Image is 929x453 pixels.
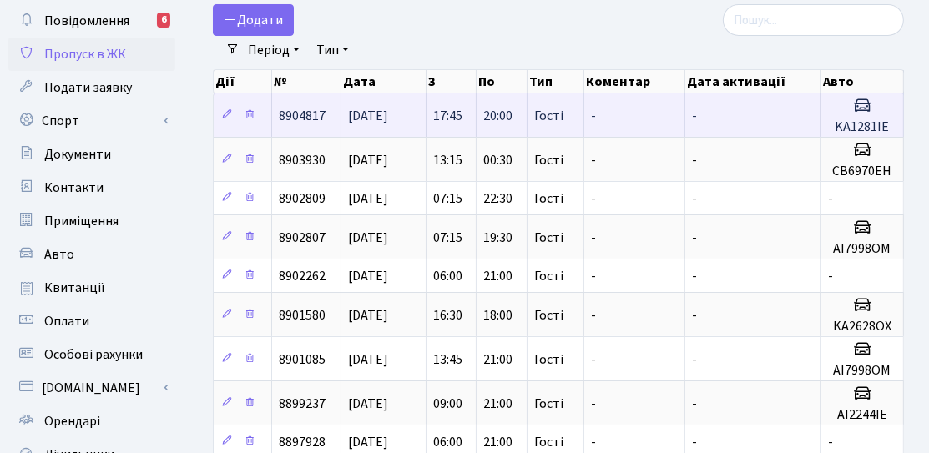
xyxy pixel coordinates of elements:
a: Період [241,36,306,64]
span: Пропуск в ЖК [44,45,126,63]
a: Документи [8,138,175,171]
h5: AI7998OM [828,363,896,379]
span: 8902807 [279,229,326,247]
span: [DATE] [348,395,388,413]
span: 20:00 [483,107,512,125]
span: 13:15 [433,151,462,169]
span: Гості [534,353,563,366]
span: Подати заявку [44,78,132,97]
span: - [692,395,697,413]
span: Гості [534,192,563,205]
th: Дата активації [685,70,821,93]
span: 13:45 [433,350,462,369]
a: Контакти [8,171,175,204]
div: 6 [157,13,170,28]
span: - [591,107,596,125]
span: - [591,350,596,369]
span: Повідомлення [44,12,129,30]
span: - [692,229,697,247]
a: Повідомлення6 [8,4,175,38]
th: Дії [214,70,272,93]
span: 22:30 [483,189,512,208]
span: - [692,350,697,369]
th: Тип [528,70,585,93]
span: 21:00 [483,350,512,369]
span: - [692,306,697,325]
span: 06:00 [433,267,462,285]
h5: KA1281IE [828,119,896,135]
span: - [591,306,596,325]
span: 8904817 [279,107,326,125]
a: Приміщення [8,204,175,238]
span: - [591,229,596,247]
span: - [692,433,697,451]
a: [DOMAIN_NAME] [8,371,175,405]
span: 8902809 [279,189,326,208]
span: 8901580 [279,306,326,325]
a: Оплати [8,305,175,338]
span: - [828,433,833,451]
span: - [692,107,697,125]
span: Гості [534,269,563,283]
span: 8902262 [279,267,326,285]
span: Гості [534,154,563,167]
span: - [591,433,596,451]
h5: СВ6970ЕН [828,164,896,179]
h5: AI2244IE [828,407,896,423]
span: Гості [534,435,563,449]
span: 09:00 [433,395,462,413]
span: 19:30 [483,229,512,247]
a: Орендарі [8,405,175,438]
span: 21:00 [483,433,512,451]
span: 21:00 [483,395,512,413]
th: Авто [821,70,904,93]
span: 8899237 [279,395,326,413]
span: 8903930 [279,151,326,169]
span: 07:15 [433,229,462,247]
span: [DATE] [348,189,388,208]
span: 8901085 [279,350,326,369]
span: [DATE] [348,151,388,169]
a: Пропуск в ЖК [8,38,175,71]
th: З [427,70,477,93]
span: Орендарі [44,412,100,430]
span: 07:15 [433,189,462,208]
span: - [692,267,697,285]
span: 00:30 [483,151,512,169]
span: - [591,395,596,413]
span: Гості [534,397,563,410]
span: Гості [534,109,563,123]
span: 06:00 [433,433,462,451]
a: Тип [310,36,356,64]
span: - [591,267,596,285]
th: Дата [341,70,427,93]
a: Додати [213,4,294,36]
span: 17:45 [433,107,462,125]
span: 8897928 [279,433,326,451]
span: 16:30 [433,306,462,325]
span: - [591,189,596,208]
h5: АІ7998ОМ [828,241,896,257]
span: Гості [534,309,563,322]
a: Квитанції [8,271,175,305]
span: [DATE] [348,433,388,451]
a: Подати заявку [8,71,175,104]
th: № [272,70,341,93]
span: - [828,267,833,285]
span: [DATE] [348,229,388,247]
span: Оплати [44,312,89,330]
a: Спорт [8,104,175,138]
span: - [692,151,697,169]
span: 18:00 [483,306,512,325]
a: Особові рахунки [8,338,175,371]
a: Авто [8,238,175,271]
span: [DATE] [348,267,388,285]
th: По [477,70,527,93]
span: - [692,189,697,208]
span: - [828,189,833,208]
h5: KA2628OX [828,319,896,335]
span: Контакти [44,179,104,197]
span: Додати [224,11,283,29]
span: Гості [534,231,563,244]
span: [DATE] [348,107,388,125]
